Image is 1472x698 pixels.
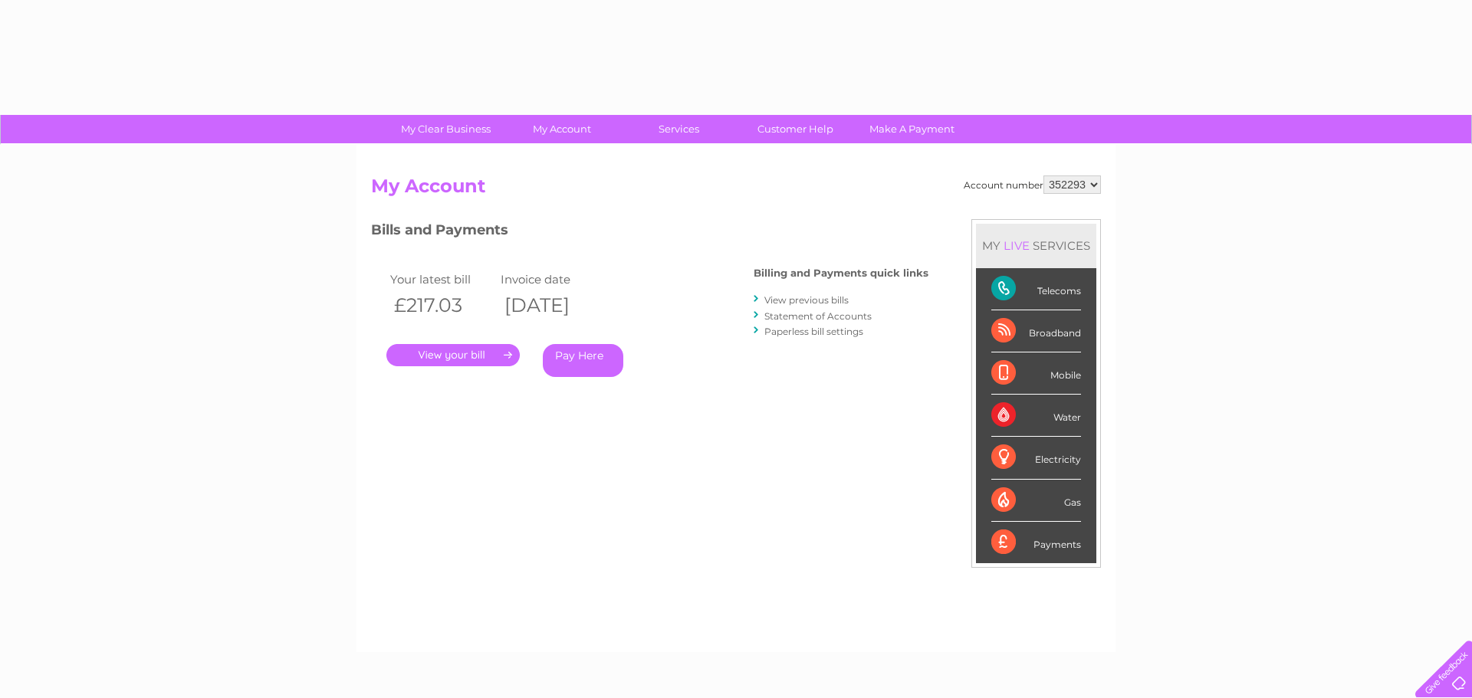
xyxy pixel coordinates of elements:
td: Invoice date [497,269,607,290]
h4: Billing and Payments quick links [754,267,928,279]
a: Paperless bill settings [764,326,863,337]
td: Your latest bill [386,269,497,290]
div: Payments [991,522,1081,563]
div: Account number [964,175,1101,194]
th: £217.03 [386,290,497,321]
a: Make A Payment [849,115,975,143]
a: My Clear Business [383,115,509,143]
th: [DATE] [497,290,607,321]
div: Broadband [991,310,1081,352]
a: Services [616,115,742,143]
a: . [386,344,520,366]
a: Pay Here [543,344,623,377]
h2: My Account [371,175,1101,205]
div: LIVE [1001,238,1033,253]
a: View previous bills [764,294,849,306]
div: Mobile [991,352,1081,395]
a: Statement of Accounts [764,310,872,322]
div: MY SERVICES [976,224,1096,267]
a: Customer Help [732,115,859,143]
div: Gas [991,480,1081,522]
div: Water [991,395,1081,437]
h3: Bills and Payments [371,219,928,246]
div: Electricity [991,437,1081,479]
div: Telecoms [991,268,1081,310]
a: My Account [499,115,626,143]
